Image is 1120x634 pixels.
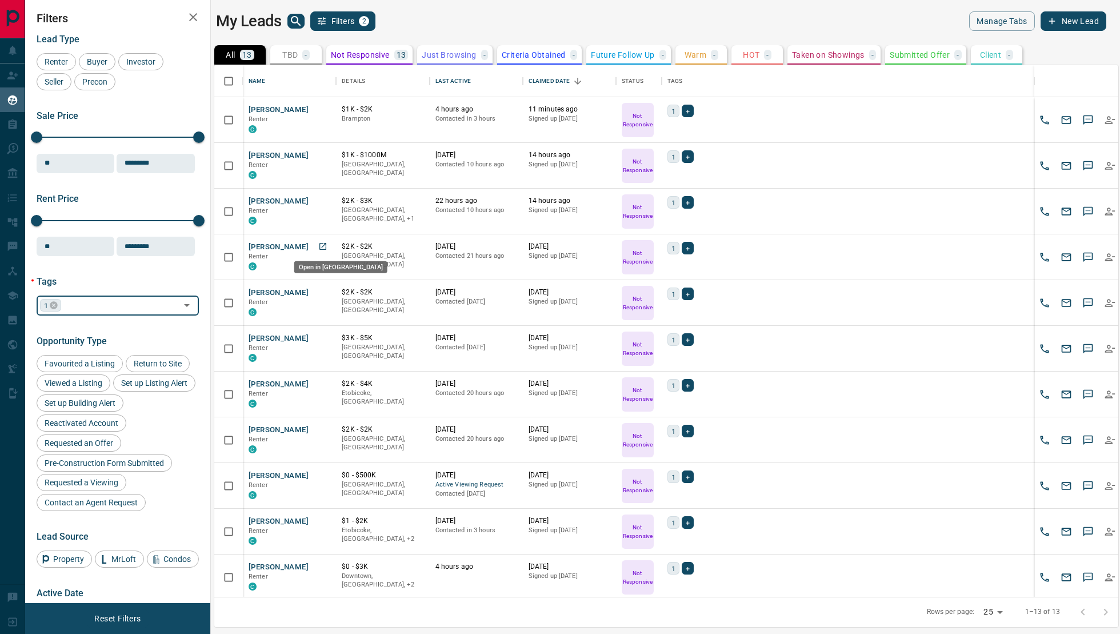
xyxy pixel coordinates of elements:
p: Contacted in 3 hours [435,114,517,123]
div: Reactivated Account [37,414,126,432]
p: [GEOGRAPHIC_DATA], [GEOGRAPHIC_DATA] [342,434,423,452]
button: Reset Filters [87,609,148,628]
div: + [682,470,694,483]
svg: Reallocate [1104,434,1115,446]
p: Signed up [DATE] [529,206,610,215]
svg: Call [1039,572,1050,583]
div: Favourited a Listing [37,355,123,372]
svg: Email [1061,343,1072,354]
button: Sort [570,73,586,89]
div: condos.ca [249,171,257,179]
span: Set up Building Alert [41,398,119,408]
button: SMS [1079,523,1097,540]
span: Renter [249,481,268,489]
span: Lead Type [37,34,79,45]
span: Contact an Agent Request [41,498,142,507]
p: All [226,51,235,59]
p: Signed up [DATE] [529,434,610,444]
button: New Lead [1041,11,1106,31]
svg: Call [1039,206,1050,217]
p: Contacted [DATE] [435,297,517,306]
span: Sale Price [37,110,78,121]
p: Signed up [DATE] [529,160,610,169]
span: Condos [159,555,195,564]
div: Name [249,65,266,97]
svg: Email [1061,297,1072,309]
span: Tags [37,276,57,287]
span: Requested an Offer [41,438,117,448]
span: Renter [249,298,268,306]
button: Reallocate [1101,340,1118,357]
button: SMS [1079,111,1097,129]
p: [DATE] [529,425,610,434]
p: $3K - $5K [342,333,423,343]
p: Just Browsing [422,51,476,59]
span: Return to Site [130,359,186,368]
div: MrLoft [95,551,144,568]
span: 1 [671,151,675,162]
p: $2K - $3K [342,196,423,206]
p: Signed up [DATE] [529,480,610,489]
p: $2K - $2K [342,242,423,252]
span: Rent Price [37,193,79,204]
svg: Call [1039,480,1050,492]
span: + [686,197,690,208]
p: [GEOGRAPHIC_DATA], [GEOGRAPHIC_DATA] [342,252,423,269]
svg: Sms [1082,252,1094,263]
span: Renter [249,390,268,397]
p: [DATE] [529,379,610,389]
button: Call [1036,569,1053,586]
span: Requested a Viewing [41,478,122,487]
button: Reallocate [1101,294,1118,312]
svg: Sms [1082,389,1094,400]
p: Contacted 10 hours ago [435,160,517,169]
svg: Sms [1082,297,1094,309]
svg: Reallocate [1104,252,1115,263]
svg: Email [1061,572,1072,583]
p: Client [980,51,1001,59]
span: 1 [671,425,675,437]
p: $2K - $2K [342,425,423,434]
svg: Call [1039,434,1050,446]
svg: Call [1039,114,1050,126]
svg: Reallocate [1104,160,1115,172]
div: 25 [979,604,1006,620]
div: condos.ca [249,445,257,453]
p: [DATE] [529,470,610,480]
button: Email [1058,432,1075,449]
span: + [686,517,690,528]
p: Not Responsive [623,111,653,129]
button: Reallocate [1101,203,1118,220]
p: $2K - $4K [342,379,423,389]
p: Not Responsive [623,386,653,403]
p: Future Follow Up [591,51,654,59]
div: Tags [667,65,683,97]
p: HOT [743,51,759,59]
button: Email [1058,111,1075,129]
svg: Sms [1082,572,1094,583]
button: Call [1036,157,1053,174]
div: Details [336,65,429,97]
button: [PERSON_NAME] [249,105,309,115]
div: + [682,288,694,300]
span: Viewed a Listing [41,378,106,388]
span: 1 [671,242,675,254]
p: - [305,51,307,59]
svg: Call [1039,252,1050,263]
button: SMS [1079,203,1097,220]
button: [PERSON_NAME] [249,516,309,527]
div: Condos [147,551,199,568]
p: [DATE] [435,379,517,389]
p: Not Responsive [623,294,653,312]
div: Status [622,65,643,97]
span: 1 [671,197,675,208]
svg: Email [1061,526,1072,537]
p: [DATE] [529,333,610,343]
span: 1 [671,380,675,391]
p: [DATE] [529,242,610,252]
span: Renter [249,344,268,352]
div: Details [342,65,365,97]
button: Reallocate [1101,157,1118,174]
button: Call [1036,249,1053,266]
span: 1 [671,288,675,300]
